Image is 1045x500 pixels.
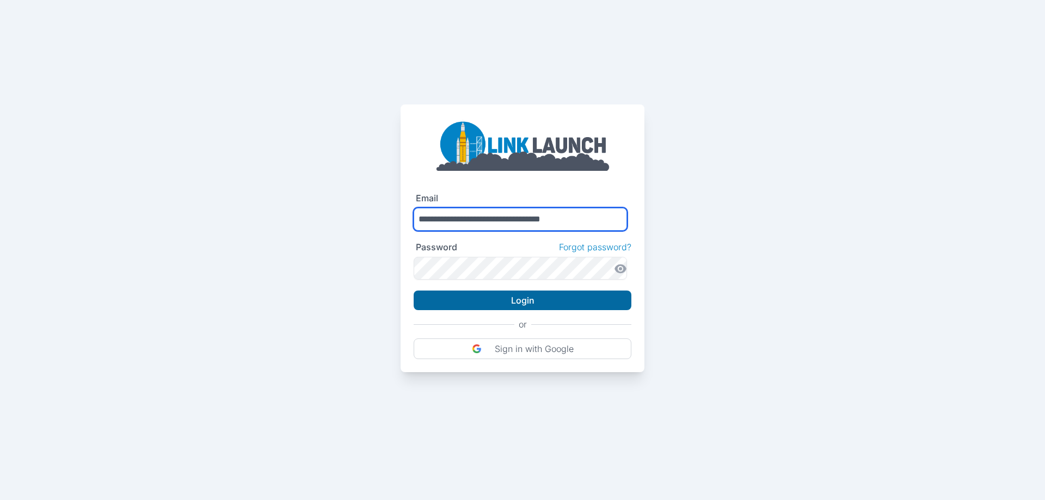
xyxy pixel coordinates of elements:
p: or [519,319,527,330]
p: Sign in with Google [495,343,574,354]
label: Email [416,193,438,203]
img: linklaunch_big.2e5cdd30.png [435,118,610,171]
img: DIz4rYaBO0VM93JpwbwaJtqNfEsbwZFgEL50VtgcJLBV6wK9aKtfd+cEkvuBfcC37k9h8VGR+csPdltgAAAABJRU5ErkJggg== [472,344,482,354]
button: Login [414,291,631,310]
label: Password [416,242,457,252]
a: Forgot password? [559,242,631,252]
button: Sign in with Google [414,338,631,359]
